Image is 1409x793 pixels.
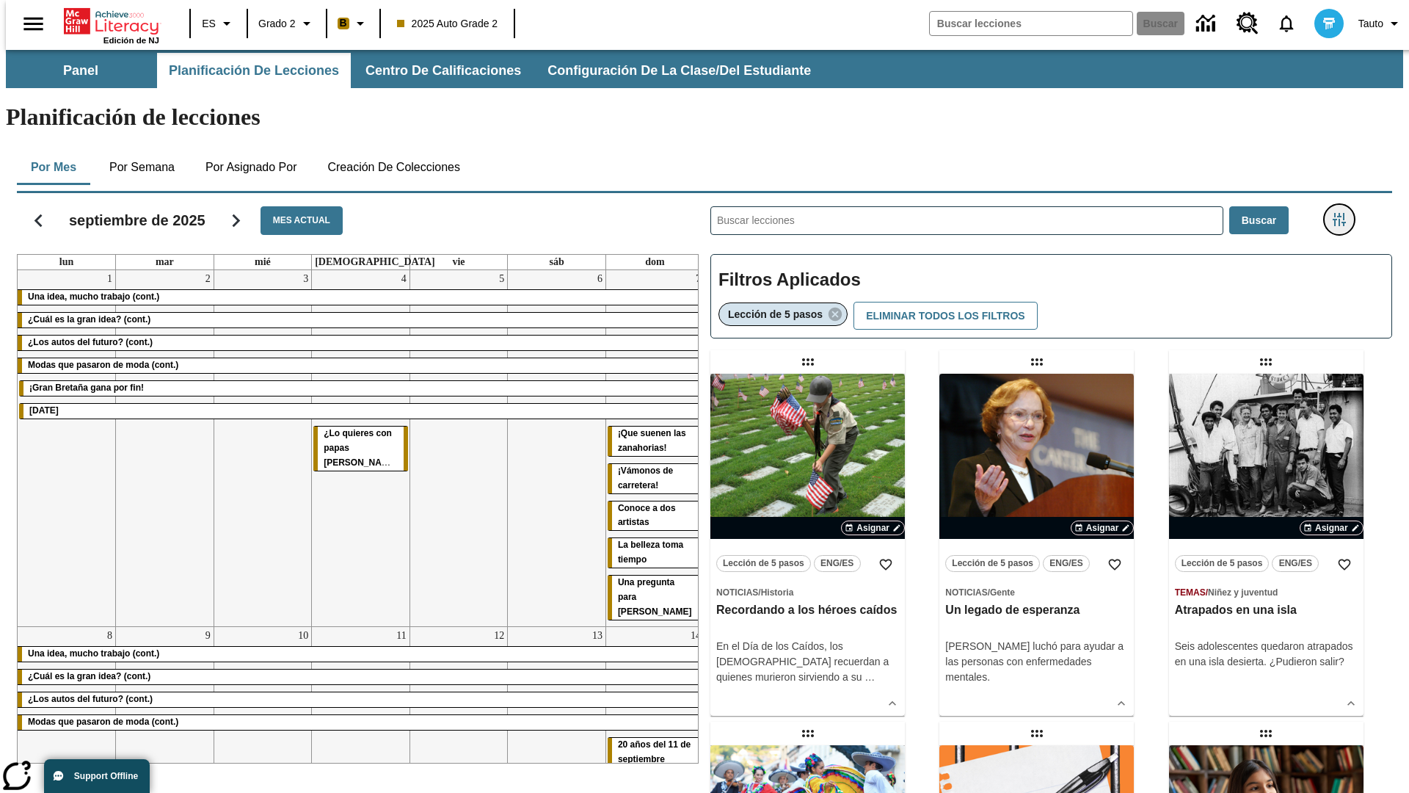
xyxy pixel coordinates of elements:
button: Seguir [217,202,255,239]
button: Boost El color de la clase es anaranjado claro. Cambiar el color de la clase. [332,10,375,37]
span: ¡Vámonos de carretera! [618,466,673,490]
span: ¡Que suenen las zanahorias! [618,428,686,453]
div: Subbarra de navegación [6,50,1403,88]
span: Asignar [1086,521,1119,535]
button: Lección de 5 pasos [1175,555,1270,572]
div: ¿Lo quieres con papas fritas? [313,427,408,471]
button: Configuración de la clase/del estudiante [536,53,823,88]
span: Noticias [945,587,987,598]
span: Edición de NJ [103,36,159,45]
a: sábado [546,255,567,269]
div: ¡Gran Bretaña gana por fin! [19,381,702,396]
a: miércoles [252,255,274,269]
img: avatar image [1314,9,1344,38]
h1: Planificación de lecciones [6,104,1403,131]
span: ¿Cuál es la gran idea? (cont.) [28,314,150,325]
div: Subbarra de navegación [6,53,824,88]
div: Modas que pasaron de moda (cont.) [18,715,704,730]
a: martes [153,255,177,269]
button: Lección de 5 pasos [716,555,811,572]
a: 5 de septiembre de 2025 [496,270,507,288]
span: Tauto [1358,16,1383,32]
span: Lección de 5 pasos [728,308,823,320]
div: Lección arrastrable: Atrapados en una isla [1254,350,1278,374]
button: Abrir el menú lateral [12,2,55,46]
div: Portada [64,5,159,45]
a: Portada [64,7,159,36]
a: Centro de recursos, Se abrirá en una pestaña nueva. [1228,4,1267,43]
span: ENG/ES [1049,556,1082,571]
button: Panel [7,53,154,88]
td: 4 de septiembre de 2025 [312,270,410,626]
button: ENG/ES [1043,555,1090,572]
span: / [1206,587,1208,598]
a: 3 de septiembre de 2025 [300,270,311,288]
span: ¿Los autos del futuro? (cont.) [28,694,153,704]
a: viernes [449,255,467,269]
button: Asignar Elegir fechas [1071,521,1135,535]
span: Temas [1175,587,1206,598]
div: Lección arrastrable: ¡Que viva el Cinco de Mayo! [796,722,820,745]
a: 11 de septiembre de 2025 [393,627,409,645]
div: Una idea, mucho trabajo (cont.) [18,647,704,662]
span: ¡Gran Bretaña gana por fin! [29,383,144,393]
a: 12 de septiembre de 2025 [491,627,507,645]
span: Noticias [716,587,758,598]
td: 2 de septiembre de 2025 [116,270,214,626]
button: Lenguaje: ES, Selecciona un idioma [195,10,242,37]
a: Notificaciones [1267,4,1306,43]
a: 7 de septiembre de 2025 [693,270,704,288]
a: 2 de septiembre de 2025 [203,270,214,288]
button: Centro de calificaciones [354,53,533,88]
a: jueves [312,255,438,269]
button: Perfil/Configuración [1352,10,1409,37]
span: / [988,587,990,598]
div: Lección arrastrable: Un legado de esperanza [1025,350,1049,374]
td: 6 de septiembre de 2025 [508,270,606,626]
span: Tema: Noticias/Gente [945,584,1128,600]
span: Lección de 5 pasos [723,556,804,571]
button: Asignar Elegir fechas [1300,521,1364,535]
span: Una pregunta para Joplin [618,577,692,617]
span: … [864,671,875,683]
button: ENG/ES [814,555,861,572]
span: ¿Los autos del futuro? (cont.) [28,337,153,347]
a: 10 de septiembre de 2025 [295,627,311,645]
span: Modas que pasaron de moda (cont.) [28,717,178,727]
span: Día del Trabajo [29,405,59,416]
span: ¿Lo quieres con papas fritas? [324,428,403,468]
h2: septiembre de 2025 [69,211,205,229]
div: Eliminar Lección de 5 pasos el ítem seleccionado del filtro [718,303,848,326]
input: Buscar campo [930,12,1132,35]
button: Buscar [1229,206,1289,235]
a: 4 de septiembre de 2025 [398,270,409,288]
span: Lección de 5 pasos [1182,556,1263,571]
h2: Filtros Aplicados [718,262,1384,298]
span: Una idea, mucho trabajo (cont.) [28,648,159,659]
span: Asignar [856,521,889,535]
span: Tema: Temas/Niñez y juventud [1175,584,1358,600]
a: 8 de septiembre de 2025 [104,627,115,645]
td: 7 de septiembre de 2025 [605,270,704,626]
div: Día del Trabajo [19,404,702,419]
div: lesson details [710,374,905,716]
span: Niñez y juventud [1208,587,1278,598]
a: domingo [642,255,667,269]
div: Modas que pasaron de moda (cont.) [18,358,704,373]
div: ¡Que suenen las zanahorias! [608,427,702,456]
span: ENG/ES [820,556,853,571]
div: Lección arrastrable: La libertad de escribir [1025,722,1049,745]
span: La belleza toma tiempo [618,540,683,565]
button: Escoja un nuevo avatar [1306,4,1352,43]
a: lunes [57,255,76,269]
h3: Recordando a los héroes caídos [716,603,899,618]
span: Grado 2 [258,16,296,32]
div: Filtros Aplicados [710,254,1392,339]
button: Mes actual [261,206,343,235]
td: 3 de septiembre de 2025 [214,270,312,626]
div: Seis adolescentes quedaron atrapados en una isla desierta. ¿Pudieron salir? [1175,639,1358,670]
div: ¿Los autos del futuro? (cont.) [18,692,704,707]
a: 13 de septiembre de 2025 [589,627,605,645]
a: 14 de septiembre de 2025 [688,627,704,645]
input: Buscar lecciones [711,207,1223,234]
